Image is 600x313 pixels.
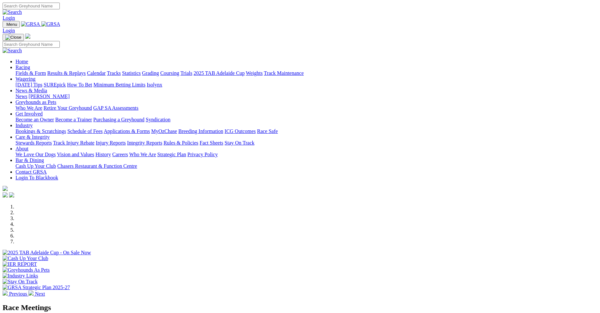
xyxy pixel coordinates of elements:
[122,70,141,76] a: Statistics
[16,163,56,169] a: Cash Up Your Club
[194,70,245,76] a: 2025 TAB Adelaide Cup
[16,152,56,157] a: We Love Our Dogs
[16,157,44,163] a: Bar & Dining
[178,128,223,134] a: Breeding Information
[16,123,33,128] a: Industry
[6,22,17,27] span: Menu
[16,146,28,151] a: About
[3,285,70,290] img: GRSA Strategic Plan 2025-27
[67,128,102,134] a: Schedule of Fees
[257,128,278,134] a: Race Safe
[16,163,597,169] div: Bar & Dining
[16,175,58,180] a: Login To Blackbook
[53,140,94,146] a: Track Injury Rebate
[87,70,106,76] a: Calendar
[157,152,186,157] a: Strategic Plan
[3,256,48,261] img: Cash Up Your Club
[3,41,60,48] input: Search
[95,152,111,157] a: History
[104,128,150,134] a: Applications & Forms
[3,21,20,28] button: Toggle navigation
[16,117,597,123] div: Get Involved
[163,140,198,146] a: Rules & Policies
[107,70,121,76] a: Tracks
[225,128,256,134] a: ICG Outcomes
[3,273,38,279] img: Industry Links
[3,290,8,296] img: chevron-left-pager-white.svg
[93,105,139,111] a: GAP SA Assessments
[93,82,145,87] a: Minimum Betting Limits
[3,291,28,297] a: Previous
[127,140,162,146] a: Integrity Reports
[16,140,597,146] div: Care & Integrity
[16,140,52,146] a: Stewards Reports
[151,128,177,134] a: MyOzChase
[200,140,223,146] a: Fact Sheets
[5,35,21,40] img: Close
[147,82,162,87] a: Isolynx
[3,261,37,267] img: IER REPORT
[9,192,14,197] img: twitter.svg
[28,94,69,99] a: [PERSON_NAME]
[16,82,597,88] div: Wagering
[16,94,27,99] a: News
[16,111,43,116] a: Get Involved
[3,250,91,256] img: 2025 TAB Adelaide Cup - On Sale Now
[96,140,126,146] a: Injury Reports
[44,82,66,87] a: SUREpick
[41,21,60,27] img: GRSA
[146,117,170,122] a: Syndication
[16,128,597,134] div: Industry
[55,117,92,122] a: Become a Trainer
[3,303,597,312] h2: Race Meetings
[16,88,47,93] a: News & Media
[57,163,137,169] a: Chasers Restaurant & Function Centre
[3,267,50,273] img: Greyhounds As Pets
[28,291,45,297] a: Next
[16,99,56,105] a: Greyhounds as Pets
[187,152,218,157] a: Privacy Policy
[3,28,15,33] a: Login
[93,117,144,122] a: Purchasing a Greyhound
[3,34,24,41] button: Toggle navigation
[112,152,128,157] a: Careers
[16,82,42,87] a: [DATE] Tips
[16,59,28,64] a: Home
[225,140,254,146] a: Stay On Track
[246,70,263,76] a: Weights
[16,105,42,111] a: Who We Are
[3,48,22,54] img: Search
[9,291,27,297] span: Previous
[16,117,54,122] a: Become an Owner
[16,70,46,76] a: Fields & Form
[16,76,36,82] a: Wagering
[142,70,159,76] a: Grading
[57,152,94,157] a: Vision and Values
[180,70,192,76] a: Trials
[16,169,47,175] a: Contact GRSA
[47,70,86,76] a: Results & Replays
[3,3,60,9] input: Search
[16,94,597,99] div: News & Media
[3,186,8,191] img: logo-grsa-white.png
[129,152,156,157] a: Who We Are
[28,290,34,296] img: chevron-right-pager-white.svg
[16,65,30,70] a: Racing
[16,70,597,76] div: Racing
[16,128,66,134] a: Bookings & Scratchings
[16,105,597,111] div: Greyhounds as Pets
[3,279,37,285] img: Stay On Track
[160,70,179,76] a: Coursing
[25,34,30,39] img: logo-grsa-white.png
[35,291,45,297] span: Next
[21,21,40,27] img: GRSA
[3,9,22,15] img: Search
[3,15,15,21] a: Login
[67,82,92,87] a: How To Bet
[16,152,597,157] div: About
[3,192,8,197] img: facebook.svg
[44,105,92,111] a: Retire Your Greyhound
[16,134,50,140] a: Care & Integrity
[264,70,304,76] a: Track Maintenance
